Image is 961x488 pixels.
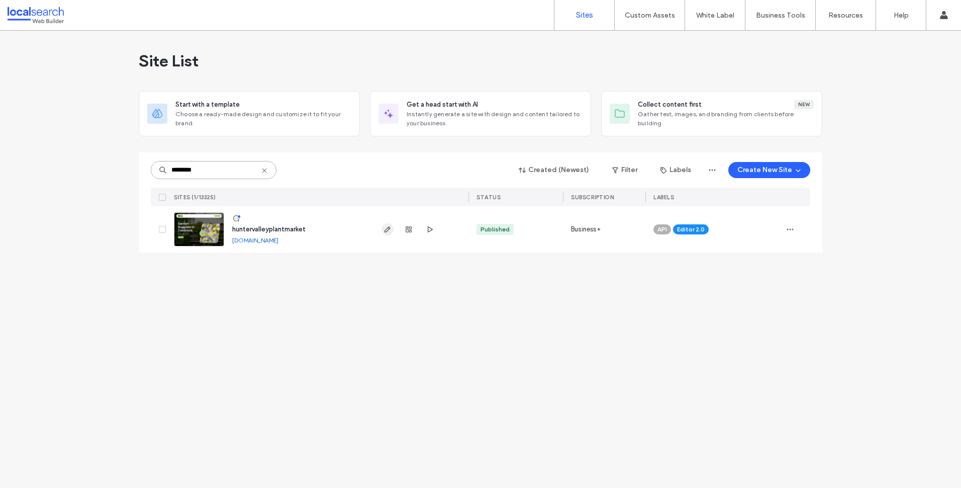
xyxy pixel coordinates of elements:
[651,162,700,178] button: Labels
[657,225,667,234] span: API
[571,224,601,234] span: Business+
[696,11,734,20] label: White Label
[407,100,478,110] span: Get a head start with AI
[232,225,306,233] a: huntervalleyplantmarket
[894,11,909,20] label: Help
[728,162,810,178] button: Create New Site
[174,194,216,201] span: SITES (1/13325)
[480,225,510,234] div: Published
[638,100,702,110] span: Collect content first
[175,110,351,128] span: Choose a ready-made design and customize it to fit your brand.
[23,7,43,16] span: Help
[677,225,705,234] span: Editor 2.0
[601,91,822,136] div: Collect content firstNewGather text, images, and branding from clients before building.
[638,110,814,128] span: Gather text, images, and branding from clients before building.
[370,91,591,136] div: Get a head start with AIInstantly generate a site with design and content tailored to your business.
[756,11,805,20] label: Business Tools
[232,236,278,244] a: [DOMAIN_NAME]
[625,11,675,20] label: Custom Assets
[794,100,814,109] div: New
[571,194,614,201] span: SUBSCRIPTION
[139,51,199,71] span: Site List
[576,11,593,20] label: Sites
[653,194,674,201] span: LABELS
[476,194,501,201] span: STATUS
[139,91,360,136] div: Start with a templateChoose a ready-made design and customize it to fit your brand.
[828,11,863,20] label: Resources
[602,162,647,178] button: Filter
[407,110,583,128] span: Instantly generate a site with design and content tailored to your business.
[175,100,240,110] span: Start with a template
[510,162,598,178] button: Created (Newest)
